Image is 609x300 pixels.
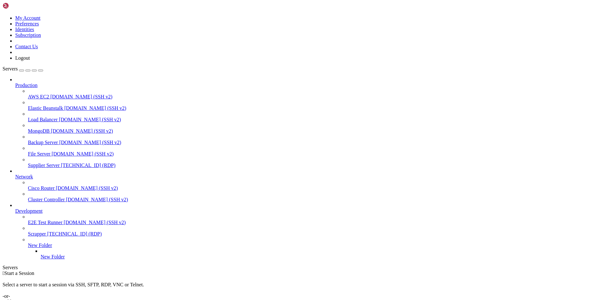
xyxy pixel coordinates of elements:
[28,105,63,111] span: Elastic Beanstalk
[28,134,606,145] li: Backup Server [DOMAIN_NAME] (SSH v2)
[28,151,50,157] span: File Server
[59,117,121,122] span: [DOMAIN_NAME] (SSH v2)
[15,208,606,214] a: Development
[15,83,37,88] span: Production
[28,197,65,202] span: Cluster Controller
[66,197,128,202] span: [DOMAIN_NAME] (SSH v2)
[3,66,18,71] span: Servers
[28,128,606,134] a: MongoDB [DOMAIN_NAME] (SSH v2)
[28,163,606,168] a: Supplier Server [TECHNICAL_ID] (RDP)
[28,111,606,123] li: Load Balancer [DOMAIN_NAME] (SSH v2)
[3,270,4,276] span: 
[28,151,606,157] a: File Server [DOMAIN_NAME] (SSH v2)
[61,163,115,168] span: [TECHNICAL_ID] (RDP)
[15,27,34,32] a: Identities
[28,117,58,122] span: Load Balancer
[28,191,606,203] li: Cluster Controller [DOMAIN_NAME] (SSH v2)
[28,100,606,111] li: Elastic Beanstalk [DOMAIN_NAME] (SSH v2)
[28,243,52,248] span: New Folder
[64,220,126,225] span: [DOMAIN_NAME] (SSH v2)
[47,231,102,237] span: [TECHNICAL_ID] (RDP)
[15,77,606,168] li: Production
[28,220,62,225] span: E2E Test Runner
[15,83,606,88] a: Production
[28,128,49,134] span: MongoDB
[15,32,41,38] a: Subscription
[15,203,606,260] li: Development
[28,145,606,157] li: File Server [DOMAIN_NAME] (SSH v2)
[28,94,606,100] a: AWS EC2 [DOMAIN_NAME] (SSH v2)
[28,231,46,237] span: Scrapper
[28,185,606,191] a: Cisco Router [DOMAIN_NAME] (SSH v2)
[28,94,49,99] span: AWS EC2
[28,180,606,191] li: Cisco Router [DOMAIN_NAME] (SSH v2)
[28,214,606,225] li: E2E Test Runner [DOMAIN_NAME] (SSH v2)
[28,220,606,225] a: E2E Test Runner [DOMAIN_NAME] (SSH v2)
[28,163,60,168] span: Supplier Server
[52,151,114,157] span: [DOMAIN_NAME] (SSH v2)
[15,15,41,21] a: My Account
[28,237,606,260] li: New Folder
[28,105,606,111] a: Elastic Beanstalk [DOMAIN_NAME] (SSH v2)
[28,197,606,203] a: Cluster Controller [DOMAIN_NAME] (SSH v2)
[3,66,43,71] a: Servers
[51,128,113,134] span: [DOMAIN_NAME] (SSH v2)
[15,208,43,214] span: Development
[50,94,113,99] span: [DOMAIN_NAME] (SSH v2)
[3,3,39,9] img: Shellngn
[56,185,118,191] span: [DOMAIN_NAME] (SSH v2)
[15,44,38,49] a: Contact Us
[64,105,127,111] span: [DOMAIN_NAME] (SSH v2)
[28,225,606,237] li: Scrapper [TECHNICAL_ID] (RDP)
[28,243,606,248] a: New Folder
[28,123,606,134] li: MongoDB [DOMAIN_NAME] (SSH v2)
[28,157,606,168] li: Supplier Server [TECHNICAL_ID] (RDP)
[28,185,55,191] span: Cisco Router
[4,270,34,276] span: Start a Session
[28,140,58,145] span: Backup Server
[15,55,30,61] a: Logout
[15,168,606,203] li: Network
[41,254,606,260] a: New Folder
[59,140,121,145] span: [DOMAIN_NAME] (SSH v2)
[28,231,606,237] a: Scrapper [TECHNICAL_ID] (RDP)
[15,174,33,179] span: Network
[41,254,65,259] span: New Folder
[28,88,606,100] li: AWS EC2 [DOMAIN_NAME] (SSH v2)
[3,265,606,270] div: Servers
[41,248,606,260] li: New Folder
[3,276,606,299] div: Select a server to start a session via SSH, SFTP, RDP, VNC or Telnet. -or-
[15,21,39,26] a: Preferences
[28,140,606,145] a: Backup Server [DOMAIN_NAME] (SSH v2)
[28,117,606,123] a: Load Balancer [DOMAIN_NAME] (SSH v2)
[15,174,606,180] a: Network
